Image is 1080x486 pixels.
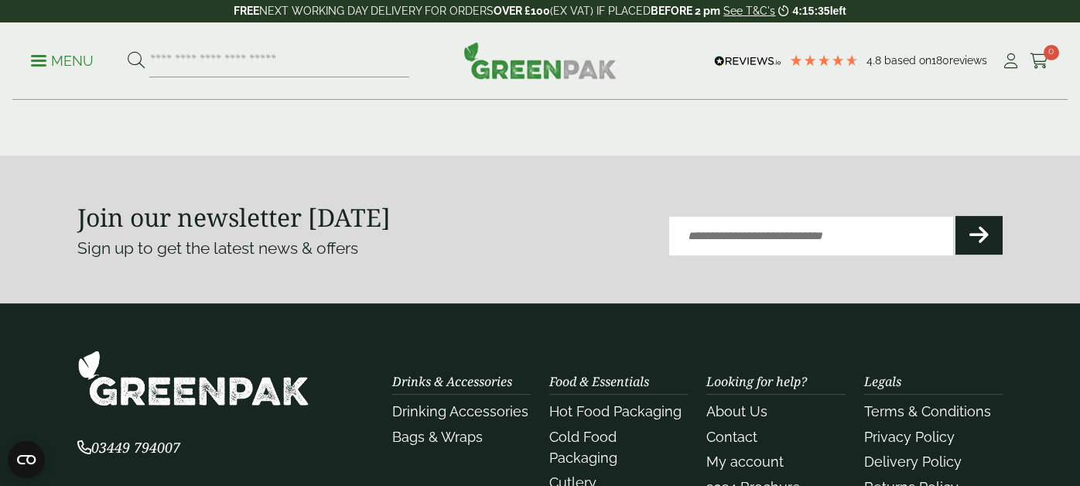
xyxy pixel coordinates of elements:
a: 03449 794007 [77,441,180,456]
span: 03449 794007 [77,438,180,457]
strong: OVER £100 [494,5,550,17]
a: Drinking Accessories [392,403,528,419]
a: About Us [706,403,767,419]
span: 0 [1044,45,1059,60]
span: 180 [931,54,949,67]
i: Cart [1030,53,1049,69]
a: See T&C's [723,5,775,17]
a: Hot Food Packaging [549,403,682,419]
span: left [830,5,846,17]
img: GreenPak Supplies [77,350,309,406]
p: Sign up to get the latest news & offers [77,236,494,261]
a: Privacy Policy [864,429,955,445]
a: 0 [1030,50,1049,73]
span: 4.8 [866,54,884,67]
span: 4:15:35 [792,5,829,17]
p: Menu [31,52,94,70]
button: Open CMP widget [8,441,45,478]
a: My account [706,453,784,470]
div: 4.78 Stars [789,53,859,67]
strong: Join our newsletter [DATE] [77,200,391,234]
span: reviews [949,54,987,67]
img: REVIEWS.io [714,56,781,67]
a: Delivery Policy [864,453,962,470]
a: Menu [31,52,94,67]
a: Cold Food Packaging [549,429,617,466]
strong: FREE [234,5,259,17]
a: Terms & Conditions [864,403,991,419]
a: Bags & Wraps [392,429,483,445]
img: GreenPak Supplies [463,42,617,79]
a: Contact [706,429,757,445]
strong: BEFORE 2 pm [651,5,720,17]
i: My Account [1001,53,1020,69]
span: Based on [884,54,931,67]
